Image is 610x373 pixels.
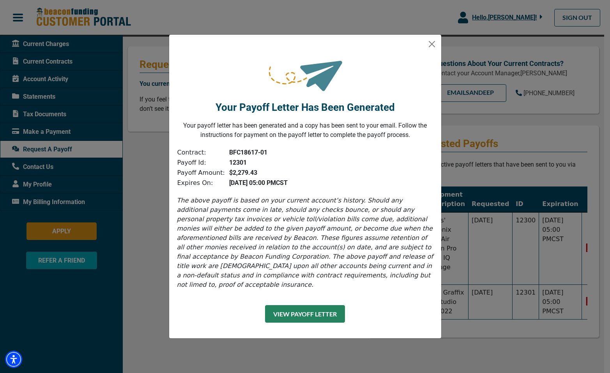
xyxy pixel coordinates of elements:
td: Payoff Amount: [177,168,225,178]
td: Payoff Id: [177,158,225,168]
p: Your payoff letter has been generated and a copy has been sent to your email. Follow the instruct... [175,121,435,140]
b: [DATE] 05:00 PM CST [229,179,288,186]
i: The above payoff is based on your current account’s history. Should any additional payments come ... [177,197,433,288]
button: Close [426,38,438,50]
td: Expires On: [177,178,225,188]
b: BFC18617-01 [229,149,267,156]
td: Contract: [177,147,225,158]
div: Accessibility Menu [5,351,22,368]
p: Your Payoff Letter Has Been Generated [216,100,395,115]
button: View Payoff Letter [265,305,345,323]
b: $2,279.43 [229,169,257,176]
b: 12301 [229,159,247,166]
img: request-sent.png [267,47,343,96]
